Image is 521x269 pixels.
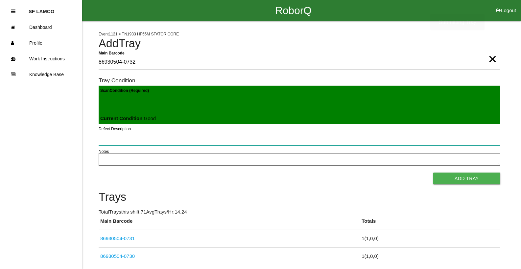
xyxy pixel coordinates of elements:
b: Scan Condition (Required) [100,88,149,93]
b: Current Condition [100,115,142,121]
div: Submitting Tray [430,14,485,30]
p: Total Trays this shift: 71 Avg Trays /Hr: 14.24 [99,208,500,216]
span: Event 1121 > TN1933 HF55M STATOR CORE [99,32,179,36]
label: Notes [99,149,109,155]
th: Totals [360,217,500,230]
button: Add Tray [433,173,500,184]
a: Work Instructions [0,51,82,67]
label: Defect Description [99,126,131,132]
h4: Trays [99,191,500,203]
td: 1 ( 1 , 0 , 0 ) [360,230,500,248]
th: Main Barcode [99,217,360,230]
p: SF LAMCO [29,4,54,14]
b: Main Barcode [99,51,125,55]
span: : Good [100,115,156,121]
a: Profile [0,35,82,51]
h6: Tray Condition [99,77,500,84]
a: Dashboard [0,19,82,35]
a: 86930504-0731 [100,236,135,241]
td: 1 ( 1 , 0 , 0 ) [360,247,500,265]
input: Required [99,55,500,70]
h4: Add Tray [99,37,500,50]
a: Knowledge Base [0,67,82,82]
span: Clear Input [488,46,497,59]
div: Close [11,4,15,19]
a: 86930504-0730 [100,253,135,259]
